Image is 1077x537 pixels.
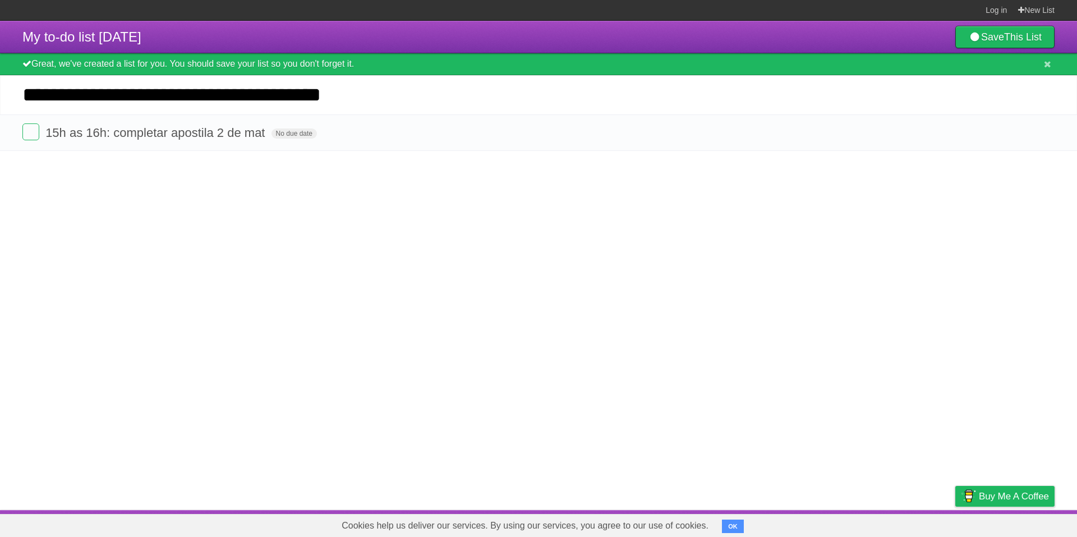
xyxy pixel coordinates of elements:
[330,515,720,537] span: Cookies help us deliver our services. By using our services, you agree to our use of cookies.
[1004,31,1042,43] b: This List
[22,29,141,44] span: My to-do list [DATE]
[955,26,1055,48] a: SaveThis List
[903,513,927,534] a: Terms
[961,486,976,506] img: Buy me a coffee
[984,513,1055,534] a: Suggest a feature
[843,513,889,534] a: Developers
[941,513,970,534] a: Privacy
[955,486,1055,507] a: Buy me a coffee
[806,513,830,534] a: About
[722,520,744,533] button: OK
[22,123,39,140] label: Done
[45,126,268,140] span: 15h as 16h: completar apostila 2 de mat
[271,128,317,139] span: No due date
[979,486,1049,506] span: Buy me a coffee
